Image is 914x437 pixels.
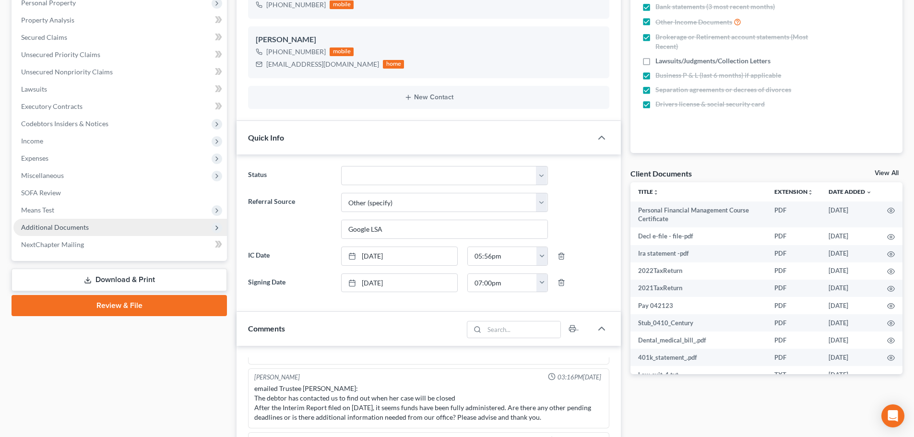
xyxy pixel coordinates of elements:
a: Executory Contracts [13,98,227,115]
span: Quick Info [248,133,284,142]
td: [DATE] [821,297,879,314]
div: [PHONE_NUMBER] [266,47,326,57]
div: mobile [330,0,354,9]
td: PDF [767,297,821,314]
label: Referral Source [243,193,336,239]
span: Miscellaneous [21,171,64,179]
label: Signing Date [243,273,336,293]
td: PDF [767,314,821,331]
a: Extensionunfold_more [774,188,813,195]
span: Comments [248,324,285,333]
a: Titleunfold_more [638,188,659,195]
td: [DATE] [821,201,879,228]
a: Secured Claims [13,29,227,46]
div: mobile [330,47,354,56]
span: Bank statements (3 most recent months) [655,2,775,12]
td: [DATE] [821,314,879,331]
div: [PERSON_NAME] [256,34,602,46]
a: Property Analysis [13,12,227,29]
i: expand_more [866,189,872,195]
label: Status [243,166,336,185]
input: -- : -- [468,274,537,292]
a: Lawsuits [13,81,227,98]
td: PDF [767,227,821,245]
input: -- : -- [468,247,537,265]
span: Unsecured Nonpriority Claims [21,68,113,76]
span: NextChapter Mailing [21,240,84,248]
td: [DATE] [821,227,879,245]
td: Decl e-file - file-pdf [630,227,767,245]
td: PDF [767,201,821,228]
div: Open Intercom Messenger [881,404,904,427]
a: Review & File [12,295,227,316]
td: PDF [767,280,821,297]
span: Drivers license & social security card [655,99,765,109]
span: Property Analysis [21,16,74,24]
td: [DATE] [821,280,879,297]
span: Separation agreements or decrees of divorces [655,85,791,94]
button: New Contact [256,94,602,101]
span: Unsecured Priority Claims [21,50,100,59]
i: unfold_more [653,189,659,195]
a: [DATE] [342,274,457,292]
span: Business P & L (last 6 months) if applicable [655,71,781,80]
td: [DATE] [821,245,879,262]
td: PDF [767,331,821,349]
span: Secured Claims [21,33,67,41]
div: [PERSON_NAME] [254,373,300,382]
span: SOFA Review [21,189,61,197]
div: home [383,60,404,69]
td: Ira statement -pdf [630,245,767,262]
a: Unsecured Nonpriority Claims [13,63,227,81]
a: Date Added expand_more [829,188,872,195]
td: 2022TaxReturn [630,262,767,280]
td: Pay 042123 [630,297,767,314]
td: Dental_medical_bill_.pdf [630,331,767,349]
a: [DATE] [342,247,457,265]
td: Law_suit_4.txt [630,366,767,383]
input: Other Referral Source [342,220,547,238]
td: PDF [767,349,821,366]
td: TXT [767,366,821,383]
span: Executory Contracts [21,102,83,110]
a: Unsecured Priority Claims [13,46,227,63]
td: 2021TaxReturn [630,280,767,297]
span: Income [21,137,43,145]
span: Lawsuits/Judgments/Collection Letters [655,56,771,66]
a: SOFA Review [13,184,227,201]
input: Search... [485,321,561,338]
span: Additional Documents [21,223,89,231]
td: [DATE] [821,366,879,383]
span: 03:16PM[DATE] [558,373,601,382]
span: Lawsuits [21,85,47,93]
td: [DATE] [821,262,879,280]
td: [DATE] [821,331,879,349]
a: View All [875,170,899,177]
label: IC Date [243,247,336,266]
td: PDF [767,245,821,262]
span: Brokerage or Retirement account statements (Most Recent) [655,32,826,51]
div: Client Documents [630,168,692,178]
span: Means Test [21,206,54,214]
a: Download & Print [12,269,227,291]
td: PDF [767,262,821,280]
i: unfold_more [807,189,813,195]
td: 401k_statement_.pdf [630,349,767,366]
div: [EMAIL_ADDRESS][DOMAIN_NAME] [266,59,379,69]
td: [DATE] [821,349,879,366]
div: emailed Trustee [PERSON_NAME]: The debtor has contacted us to find out when her case will be clos... [254,384,603,422]
a: NextChapter Mailing [13,236,227,253]
span: Expenses [21,154,48,162]
td: Stub_0410_Century [630,314,767,331]
span: Codebtors Insiders & Notices [21,119,108,128]
td: Personal Financial Management Course Certificate [630,201,767,228]
span: Other Income Documents [655,17,732,27]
